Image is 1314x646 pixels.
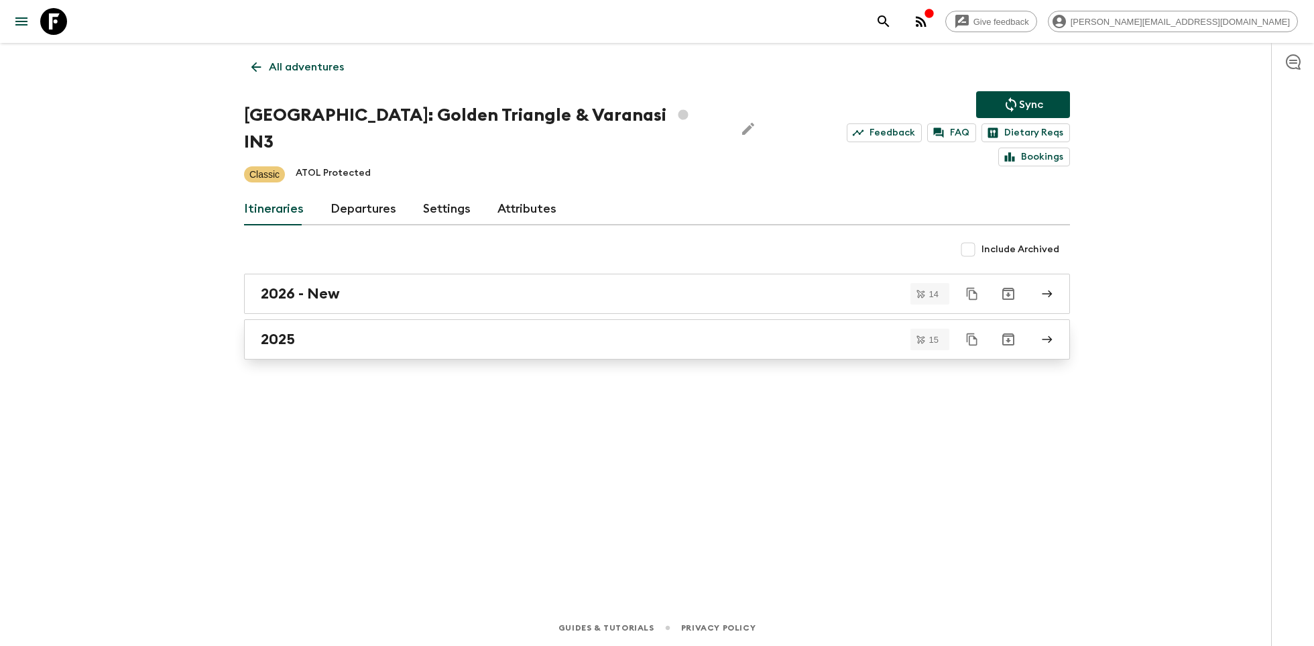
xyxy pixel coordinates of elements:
p: All adventures [269,59,344,75]
a: Settings [423,193,471,225]
button: Archive [995,326,1022,353]
button: Sync adventure departures to the booking engine [976,91,1070,118]
span: [PERSON_NAME][EMAIL_ADDRESS][DOMAIN_NAME] [1063,17,1297,27]
span: 14 [921,290,947,299]
a: 2026 - New [244,274,1070,314]
p: ATOL Protected [296,166,371,182]
button: Edit Adventure Title [735,102,762,156]
p: Sync [1019,97,1043,113]
a: Feedback [847,123,922,142]
h2: 2026 - New [261,285,340,303]
span: Give feedback [966,17,1036,27]
span: 15 [921,335,947,344]
a: All adventures [244,54,351,80]
a: Bookings [998,148,1070,166]
div: [PERSON_NAME][EMAIL_ADDRESS][DOMAIN_NAME] [1048,11,1298,32]
a: FAQ [927,123,976,142]
a: Attributes [497,193,556,225]
button: Duplicate [960,282,984,306]
a: Itineraries [244,193,304,225]
a: Dietary Reqs [981,123,1070,142]
h2: 2025 [261,331,295,348]
a: Guides & Tutorials [558,621,654,635]
h1: [GEOGRAPHIC_DATA]: Golden Triangle & Varanasi IN3 [244,102,724,156]
button: Archive [995,280,1022,307]
button: search adventures [870,8,897,35]
button: Duplicate [960,327,984,352]
button: menu [8,8,35,35]
span: Include Archived [981,243,1059,256]
a: Departures [331,193,396,225]
a: Privacy Policy [681,621,756,635]
a: 2025 [244,319,1070,360]
p: Classic [249,168,280,181]
a: Give feedback [945,11,1037,32]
